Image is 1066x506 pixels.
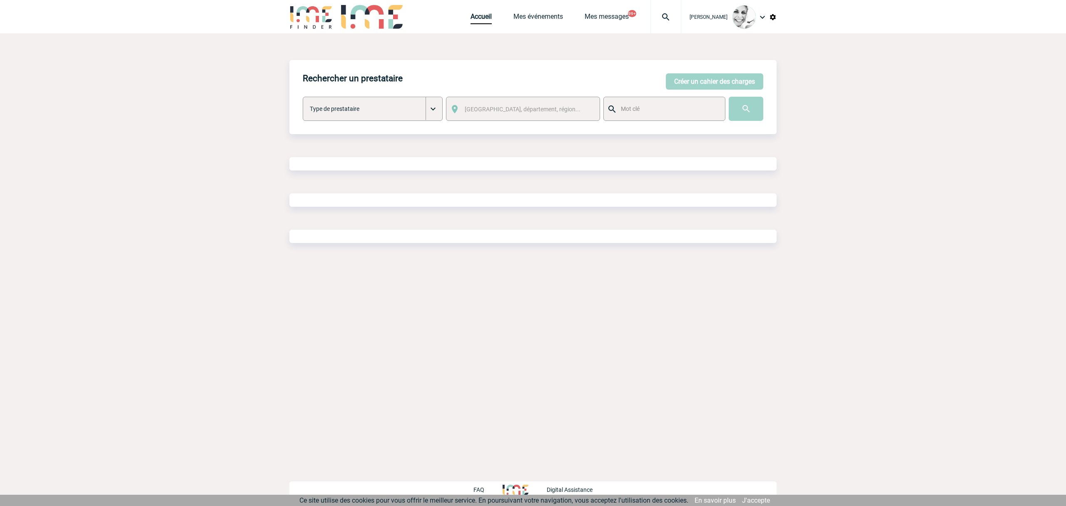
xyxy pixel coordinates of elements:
a: FAQ [473,485,503,493]
p: FAQ [473,486,484,493]
img: 103013-0.jpeg [732,5,756,29]
img: IME-Finder [289,5,333,29]
button: 99+ [628,10,636,17]
p: Digital Assistance [547,486,593,493]
a: Mes événements [513,13,563,24]
img: http://www.idealmeetingsevents.fr/ [503,485,528,495]
span: [GEOGRAPHIC_DATA], département, région... [465,106,580,113]
span: [PERSON_NAME] [690,14,727,20]
h4: Rechercher un prestataire [303,73,403,83]
a: J'accepte [742,496,770,504]
input: Submit [729,97,763,121]
span: Ce site utilise des cookies pour vous offrir le meilleur service. En poursuivant votre navigation... [299,496,688,504]
a: Accueil [471,13,492,24]
a: Mes messages [585,13,629,24]
a: En savoir plus [695,496,736,504]
input: Mot clé [619,103,717,114]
